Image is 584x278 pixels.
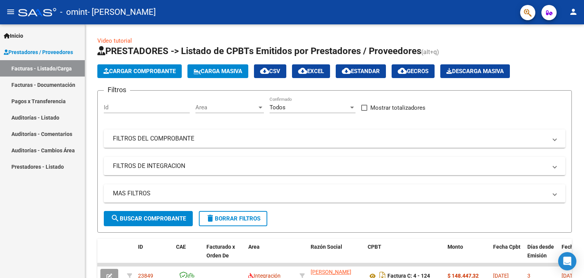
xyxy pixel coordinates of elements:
mat-icon: cloud_download [398,66,407,75]
mat-expansion-panel-header: FILTROS DE INTEGRACION [104,157,565,175]
mat-icon: person [569,7,578,16]
button: Descarga Masiva [440,64,510,78]
span: Gecros [398,68,428,75]
span: Borrar Filtros [206,215,260,222]
h3: Filtros [104,85,130,95]
span: - [PERSON_NAME] [87,4,156,21]
button: Estandar [336,64,386,78]
button: Cargar Comprobante [97,64,182,78]
span: Buscar Comprobante [111,215,186,222]
span: Descarga Masiva [446,68,504,75]
span: PRESTADORES -> Listado de CPBTs Emitidos por Prestadores / Proveedores [97,46,421,56]
mat-icon: delete [206,214,215,223]
app-download-masive: Descarga masiva de comprobantes (adjuntos) [440,64,510,78]
datatable-header-cell: Monto [444,239,490,272]
button: Borrar Filtros [199,211,267,226]
button: Gecros [392,64,435,78]
mat-icon: menu [6,7,15,16]
mat-icon: cloud_download [342,66,351,75]
span: Fecha Recibido [562,244,583,259]
span: Mostrar totalizadores [370,103,425,112]
span: Estandar [342,68,380,75]
span: CAE [176,244,186,250]
span: Todos [270,104,286,111]
button: CSV [254,64,286,78]
span: Inicio [4,32,23,40]
button: Buscar Comprobante [104,211,193,226]
datatable-header-cell: CAE [173,239,203,272]
span: CPBT [368,244,381,250]
span: Razón Social [311,244,342,250]
span: Monto [448,244,463,250]
span: Cargar Comprobante [103,68,176,75]
datatable-header-cell: ID [135,239,173,272]
datatable-header-cell: Area [245,239,297,272]
div: Open Intercom Messenger [558,252,576,270]
datatable-header-cell: CPBT [365,239,444,272]
span: Fecha Cpbt [493,244,521,250]
span: Facturado x Orden De [206,244,235,259]
datatable-header-cell: Fecha Cpbt [490,239,524,272]
span: Carga Masiva [194,68,242,75]
mat-panel-title: MAS FILTROS [113,189,547,198]
button: Carga Masiva [187,64,248,78]
span: Días desde Emisión [527,244,554,259]
mat-panel-title: FILTROS DEL COMPROBANTE [113,134,547,143]
datatable-header-cell: Días desde Emisión [524,239,559,272]
span: [PERSON_NAME] [311,269,351,275]
span: EXCEL [298,68,324,75]
a: Video tutorial [97,37,132,44]
span: CSV [260,68,280,75]
span: Area [248,244,260,250]
mat-expansion-panel-header: FILTROS DEL COMPROBANTE [104,129,565,148]
datatable-header-cell: Facturado x Orden De [203,239,245,272]
span: ID [138,244,143,250]
span: Area [195,104,257,111]
mat-panel-title: FILTROS DE INTEGRACION [113,162,547,170]
span: - omint [60,4,87,21]
span: Prestadores / Proveedores [4,48,73,56]
datatable-header-cell: Razón Social [308,239,365,272]
mat-expansion-panel-header: MAS FILTROS [104,184,565,203]
mat-icon: cloud_download [298,66,307,75]
button: EXCEL [292,64,330,78]
span: (alt+q) [421,48,439,56]
mat-icon: search [111,214,120,223]
mat-icon: cloud_download [260,66,269,75]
